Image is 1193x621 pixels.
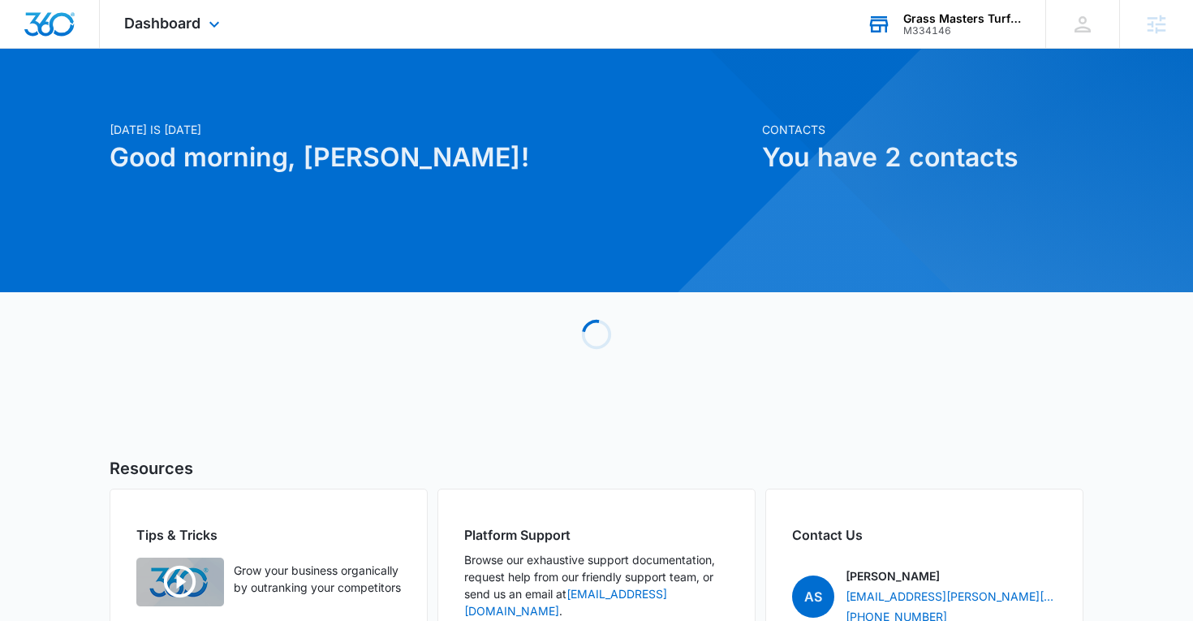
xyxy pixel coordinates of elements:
[136,525,401,545] h2: Tips & Tricks
[234,562,401,596] p: Grow your business organically by outranking your competitors
[846,567,940,584] p: [PERSON_NAME]
[464,525,729,545] h2: Platform Support
[464,551,729,619] p: Browse our exhaustive support documentation, request help from our friendly support team, or send...
[762,138,1083,177] h1: You have 2 contacts
[124,15,200,32] span: Dashboard
[110,456,1083,481] h5: Resources
[792,576,834,618] span: AS
[762,121,1083,138] p: Contacts
[110,138,752,177] h1: Good morning, [PERSON_NAME]!
[846,588,1057,605] a: [EMAIL_ADDRESS][PERSON_NAME][DOMAIN_NAME]
[110,121,752,138] p: [DATE] is [DATE]
[903,12,1022,25] div: account name
[136,558,224,606] img: Quick Overview Video
[792,525,1057,545] h2: Contact Us
[903,25,1022,37] div: account id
